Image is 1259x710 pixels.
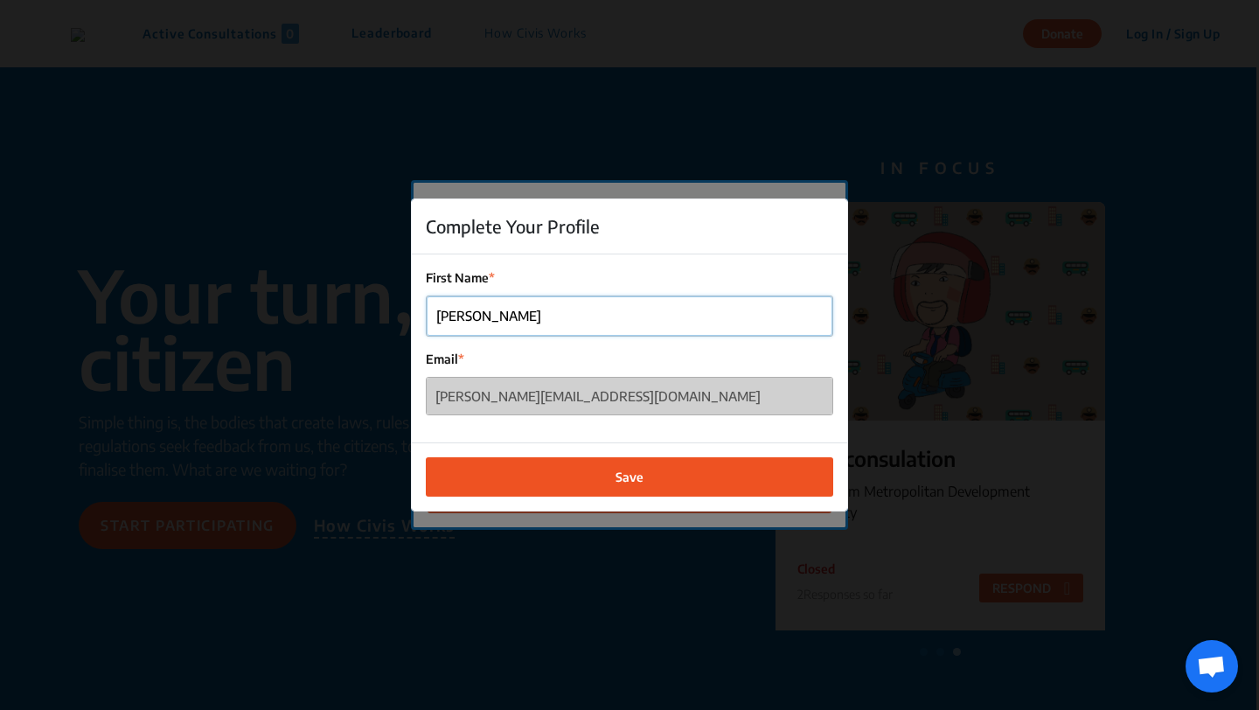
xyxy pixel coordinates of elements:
[426,213,600,240] h5: Complete Your Profile
[1186,640,1238,693] a: Open chat
[426,457,833,497] button: Save
[426,268,833,287] label: First Name
[427,296,832,336] input: Enter First Name
[426,350,833,368] label: Email
[616,468,643,486] span: Save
